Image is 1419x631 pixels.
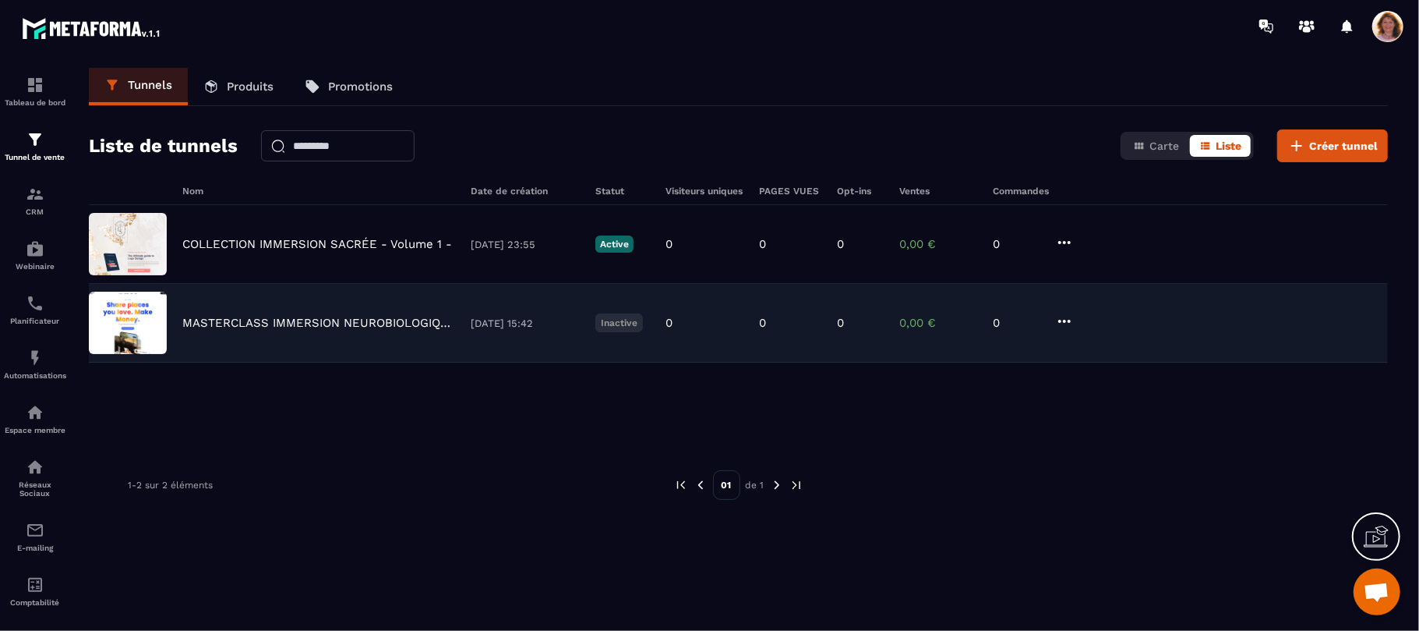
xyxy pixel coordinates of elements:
[665,316,672,330] p: 0
[4,598,66,607] p: Comptabilité
[4,371,66,380] p: Automatisations
[4,153,66,161] p: Tunnel de vente
[4,98,66,107] p: Tableau de bord
[4,228,66,282] a: automationsautomationsWebinaire
[1354,569,1400,615] a: Ouvrir le chat
[4,337,66,392] a: automationsautomationsAutomatisations
[837,316,844,330] p: 0
[22,14,162,42] img: logo
[26,130,44,149] img: formation
[837,186,884,197] h6: Opt-ins
[26,576,44,594] img: accountant
[899,316,977,330] p: 0,00 €
[899,237,977,251] p: 0,00 €
[128,78,172,92] p: Tunnels
[4,207,66,216] p: CRM
[595,186,650,197] h6: Statut
[759,186,821,197] h6: PAGES VUES
[4,119,66,173] a: formationformationTunnel de vente
[188,68,289,105] a: Produits
[759,237,766,251] p: 0
[4,392,66,446] a: automationsautomationsEspace membre
[993,237,1040,251] p: 0
[182,237,452,251] p: COLLECTION IMMERSION SACRÉE - Volume 1 -
[4,446,66,509] a: social-networksocial-networkRéseaux Sociaux
[26,294,44,313] img: scheduler
[182,186,455,197] h6: Nom
[4,64,66,119] a: formationformationTableau de bord
[1216,140,1241,152] span: Liste
[746,479,764,491] p: de 1
[713,470,740,500] p: 01
[1190,135,1251,157] button: Liste
[128,480,213,491] p: 1-2 sur 2 éléments
[4,282,66,337] a: schedulerschedulerPlanificateur
[595,236,634,253] p: Active
[227,80,274,94] p: Produits
[4,564,66,619] a: accountantaccountantComptabilité
[89,213,167,275] img: image
[674,478,688,492] img: prev
[89,68,188,105] a: Tunnels
[289,68,408,105] a: Promotions
[26,521,44,540] img: email
[1124,135,1188,157] button: Carte
[837,237,844,251] p: 0
[26,185,44,204] img: formation
[1309,138,1378,154] span: Créer tunnel
[328,80,393,94] p: Promotions
[770,478,784,492] img: next
[26,239,44,258] img: automations
[4,317,66,325] p: Planificateur
[26,458,44,477] img: social-network
[665,237,672,251] p: 0
[4,173,66,228] a: formationformationCRM
[26,403,44,422] img: automations
[759,316,766,330] p: 0
[471,239,580,250] p: [DATE] 23:55
[789,478,803,492] img: next
[899,186,977,197] h6: Ventes
[4,544,66,552] p: E-mailing
[595,314,643,332] p: Inactive
[4,509,66,564] a: emailemailE-mailing
[4,262,66,271] p: Webinaire
[26,76,44,94] img: formation
[182,316,455,330] p: MASTERCLASS IMMERSION NEUROBIOLOGIQUE
[993,316,1040,330] p: 0
[665,186,743,197] h6: Visiteurs uniques
[694,478,708,492] img: prev
[4,480,66,498] p: Réseaux Sociaux
[1277,129,1388,162] button: Créer tunnel
[471,317,580,329] p: [DATE] 15:42
[26,349,44,367] img: automations
[471,186,580,197] h6: Date de création
[1149,140,1179,152] span: Carte
[89,292,167,354] img: image
[89,130,238,161] h2: Liste de tunnels
[4,426,66,434] p: Espace membre
[993,186,1049,197] h6: Commandes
